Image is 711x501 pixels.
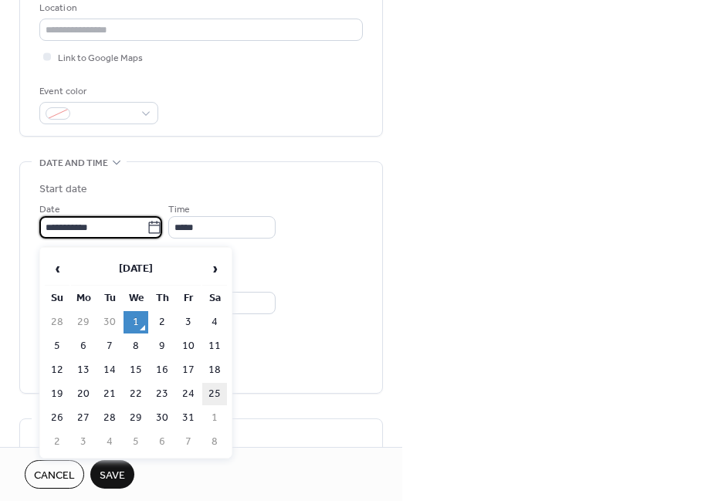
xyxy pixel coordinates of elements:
td: 5 [124,431,148,453]
td: 21 [97,383,122,405]
th: Fr [176,287,201,310]
span: › [203,253,226,284]
td: 30 [150,407,174,429]
span: ‹ [46,253,69,284]
th: Mo [71,287,96,310]
td: 19 [45,383,69,405]
th: Su [45,287,69,310]
span: Cancel [34,468,75,484]
span: Date and time [39,155,108,171]
td: 24 [176,383,201,405]
td: 14 [97,359,122,381]
td: 30 [97,311,122,333]
td: 17 [176,359,201,381]
td: 9 [150,335,174,357]
button: Save [90,460,134,489]
td: 11 [202,335,227,357]
span: Time [168,201,190,218]
td: 3 [71,431,96,453]
td: 31 [176,407,201,429]
td: 28 [45,311,69,333]
span: Date [39,201,60,218]
span: Link to Google Maps [58,50,143,66]
div: Event color [39,83,155,100]
td: 29 [71,311,96,333]
th: Tu [97,287,122,310]
td: 10 [176,335,201,357]
td: 7 [176,431,201,453]
th: Th [150,287,174,310]
td: 7 [97,335,122,357]
td: 4 [202,311,227,333]
td: 25 [202,383,227,405]
span: Save [100,468,125,484]
td: 23 [150,383,174,405]
td: 8 [124,335,148,357]
td: 6 [71,335,96,357]
td: 15 [124,359,148,381]
td: 4 [97,431,122,453]
td: 12 [45,359,69,381]
button: Cancel [25,460,84,489]
td: 2 [150,311,174,333]
div: Start date [39,181,87,198]
td: 6 [150,431,174,453]
td: 5 [45,335,69,357]
td: 13 [71,359,96,381]
td: 1 [202,407,227,429]
td: 2 [45,431,69,453]
td: 16 [150,359,174,381]
td: 8 [202,431,227,453]
td: 18 [202,359,227,381]
td: 29 [124,407,148,429]
td: 1 [124,311,148,333]
td: 28 [97,407,122,429]
th: [DATE] [71,252,201,286]
td: 26 [45,407,69,429]
th: Sa [202,287,227,310]
td: 22 [124,383,148,405]
td: 3 [176,311,201,333]
td: 20 [71,383,96,405]
th: We [124,287,148,310]
td: 27 [71,407,96,429]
